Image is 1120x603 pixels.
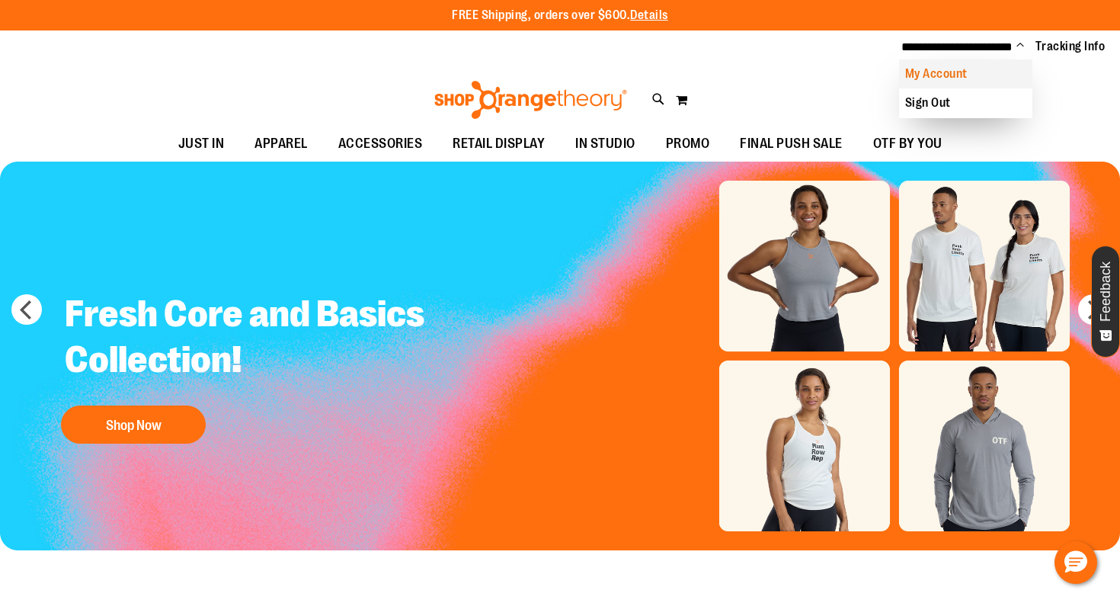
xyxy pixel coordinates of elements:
[873,127,942,161] span: OTF BY YOU
[651,127,725,162] a: PROMO
[254,127,308,161] span: APPAREL
[53,280,446,398] h2: Fresh Core and Basics Collection!
[453,127,545,161] span: RETAIL DISPLAY
[1016,39,1024,54] button: Account menu
[1091,245,1120,358] button: Feedback - Show survey
[575,127,635,161] span: IN STUDIO
[61,406,206,444] button: Shop Now
[666,127,710,161] span: PROMO
[239,127,323,162] a: APPAREL
[725,127,858,162] a: FINAL PUSH SALE
[858,127,958,162] a: OTF BY YOU
[323,127,438,162] a: ACCESSORIES
[437,127,560,162] a: RETAIL DISPLAY
[560,127,651,162] a: IN STUDIO
[899,88,1032,117] a: Sign Out
[452,7,668,24] p: FREE Shipping, orders over $600.
[53,280,446,451] a: Fresh Core and Basics Collection! Shop Now
[1078,294,1109,325] button: next
[178,127,225,161] span: JUST IN
[1099,261,1113,322] span: Feedback
[1035,38,1106,55] a: Tracking Info
[11,294,42,325] button: prev
[163,127,240,162] a: JUST IN
[630,8,668,22] a: Details
[1054,541,1097,584] button: Hello, have a question? Let’s chat.
[338,127,423,161] span: ACCESSORIES
[432,81,629,119] img: Shop Orangetheory
[740,127,843,161] span: FINAL PUSH SALE
[899,59,1032,88] a: My Account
